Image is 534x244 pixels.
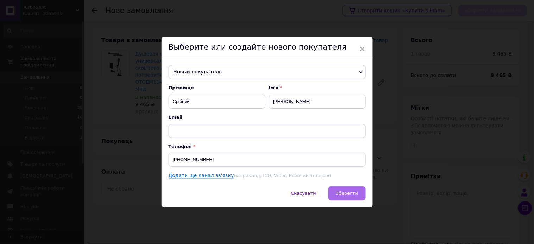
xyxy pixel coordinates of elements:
[169,153,366,167] input: +38 096 0000000
[328,186,365,200] button: Зберегти
[234,173,331,178] span: наприклад, ICQ, Viber, Робочий телефон
[284,186,323,200] button: Скасувати
[169,114,366,121] span: Email
[359,43,366,55] span: ×
[169,144,366,149] p: Телефон
[269,85,366,91] span: Ім'я
[162,37,373,58] div: Выберите или создайте нового покупателя
[169,85,265,91] span: Прізвище
[269,95,366,109] input: Наприклад: Іван
[169,65,366,79] span: Новый покупатель
[291,191,316,196] span: Скасувати
[169,95,265,109] input: Наприклад: Іванов
[169,173,234,179] a: Додати ще канал зв'язку
[336,191,358,196] span: Зберегти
